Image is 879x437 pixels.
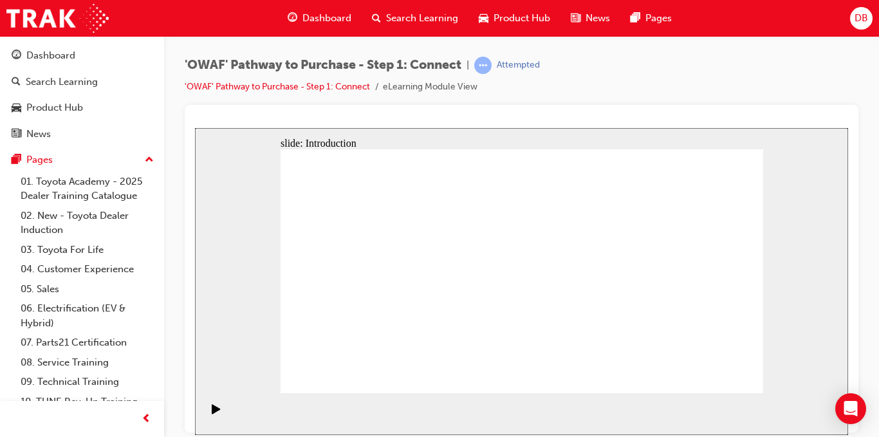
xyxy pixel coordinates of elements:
[5,148,159,172] button: Pages
[468,5,560,32] a: car-iconProduct Hub
[855,11,868,26] span: DB
[15,206,159,240] a: 02. New - Toyota Dealer Induction
[26,75,98,89] div: Search Learning
[302,11,351,26] span: Dashboard
[362,5,468,32] a: search-iconSearch Learning
[26,100,83,115] div: Product Hub
[288,10,297,26] span: guage-icon
[386,11,458,26] span: Search Learning
[15,240,159,260] a: 03. Toyota For Life
[12,102,21,114] span: car-icon
[835,393,866,424] div: Open Intercom Messenger
[15,372,159,392] a: 09. Technical Training
[6,265,28,307] div: playback controls
[26,48,75,63] div: Dashboard
[372,10,381,26] span: search-icon
[383,80,477,95] li: eLearning Module View
[479,10,488,26] span: car-icon
[620,5,682,32] a: pages-iconPages
[15,259,159,279] a: 04. Customer Experience
[15,392,159,412] a: 10. TUNE Rev-Up Training
[15,353,159,373] a: 08. Service Training
[586,11,610,26] span: News
[12,154,21,166] span: pages-icon
[6,275,28,297] button: Play (Ctrl+Alt+P)
[277,5,362,32] a: guage-iconDashboard
[15,299,159,333] a: 06. Electrification (EV & Hybrid)
[497,59,540,71] div: Attempted
[850,7,873,30] button: DB
[145,152,154,169] span: up-icon
[5,41,159,148] button: DashboardSearch LearningProduct HubNews
[15,172,159,206] a: 01. Toyota Academy - 2025 Dealer Training Catalogue
[12,77,21,88] span: search-icon
[6,4,109,33] img: Trak
[560,5,620,32] a: news-iconNews
[494,11,550,26] span: Product Hub
[5,70,159,94] a: Search Learning
[12,129,21,140] span: news-icon
[5,96,159,120] a: Product Hub
[26,153,53,167] div: Pages
[631,10,640,26] span: pages-icon
[467,58,469,73] span: |
[142,411,151,427] span: prev-icon
[5,44,159,68] a: Dashboard
[12,50,21,62] span: guage-icon
[645,11,672,26] span: Pages
[15,333,159,353] a: 07. Parts21 Certification
[185,81,370,92] a: 'OWAF' Pathway to Purchase - Step 1: Connect
[15,279,159,299] a: 05. Sales
[5,122,159,146] a: News
[571,10,580,26] span: news-icon
[474,57,492,74] span: learningRecordVerb_ATTEMPT-icon
[185,58,461,73] span: 'OWAF' Pathway to Purchase - Step 1: Connect
[26,127,51,142] div: News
